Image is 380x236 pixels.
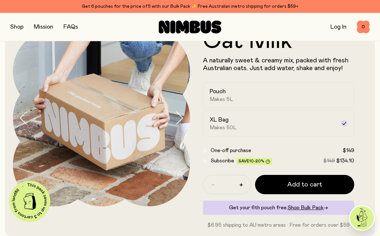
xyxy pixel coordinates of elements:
span: One-off purchase [211,148,251,153]
button: 0 [357,21,370,33]
a: Mission [34,24,53,30]
span: Add to cart [287,180,322,189]
a: Shop Bulk Pack→ [288,205,328,210]
span: Shop Bulk Pack [288,205,324,210]
h2: Pouch [210,88,226,95]
span: $134.10 [336,158,354,163]
span: Subscribe [211,158,234,163]
h2: XL Bag [210,116,229,124]
span: Makes 5L [210,96,233,103]
p: $6.95 shipping to AU metro areas · Free for orders over $59 [203,221,354,229]
span: $149 [343,148,354,153]
span: 10-20% [249,159,264,163]
img: illustration-carton.png [19,191,41,212]
p: A naturally sweet & creamy mix, packed with fresh Australian oats. Just add water, shake and enjoy! [203,57,354,72]
span: $149 [323,158,335,163]
div: Get your 6th pouch free. [203,201,354,215]
span: Save [239,159,270,164]
button: Add to cart [255,175,354,194]
a: Log In [330,24,347,30]
a: FAQs [63,24,78,30]
h1: Oat Milk [203,30,354,53]
img: agent [350,206,374,230]
div: Get 6 pouches for the price of 5 with our Bulk Pack ✨ Free Australian metro shipping for orders $59+ [10,3,370,10]
span: Makes 50L [210,124,237,131]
